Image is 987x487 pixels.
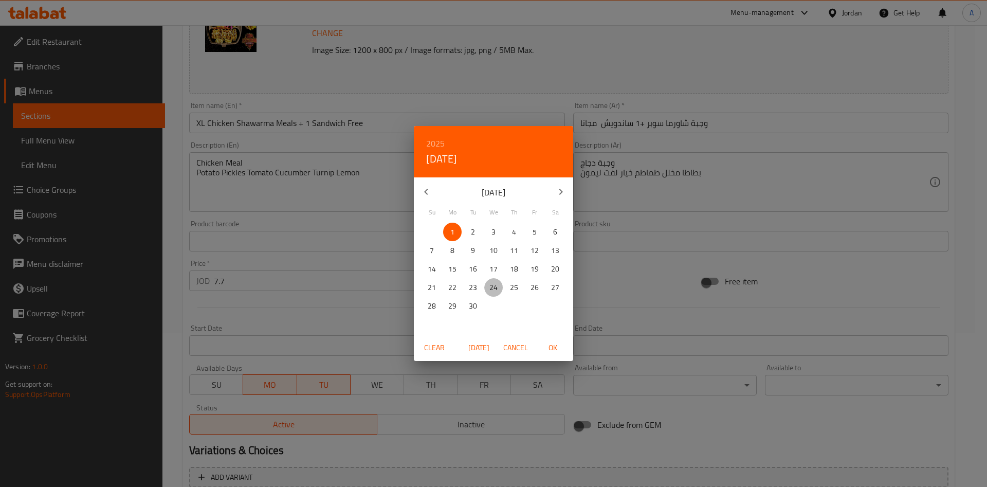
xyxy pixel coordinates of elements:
[505,223,523,241] button: 4
[484,260,503,278] button: 17
[484,278,503,297] button: 24
[443,241,462,260] button: 8
[423,297,441,315] button: 28
[510,244,518,257] p: 11
[525,208,544,217] span: Fr
[423,208,441,217] span: Su
[551,263,559,276] p: 20
[533,226,537,239] p: 5
[551,244,559,257] p: 13
[531,263,539,276] p: 19
[489,281,498,294] p: 24
[462,338,495,357] button: [DATE]
[423,260,441,278] button: 14
[418,338,451,357] button: Clear
[546,208,564,217] span: Sa
[489,244,498,257] p: 10
[443,260,462,278] button: 15
[546,223,564,241] button: 6
[448,300,456,313] p: 29
[464,241,482,260] button: 9
[525,241,544,260] button: 12
[464,278,482,297] button: 23
[505,278,523,297] button: 25
[551,281,559,294] p: 27
[525,278,544,297] button: 26
[505,208,523,217] span: Th
[426,136,445,151] button: 2025
[510,281,518,294] p: 25
[423,278,441,297] button: 21
[491,226,496,239] p: 3
[464,223,482,241] button: 2
[503,341,528,354] span: Cancel
[505,260,523,278] button: 18
[546,278,564,297] button: 27
[525,223,544,241] button: 5
[426,151,457,167] button: [DATE]
[505,241,523,260] button: 11
[489,263,498,276] p: 17
[423,241,441,260] button: 7
[484,208,503,217] span: We
[499,338,532,357] button: Cancel
[484,241,503,260] button: 10
[546,260,564,278] button: 20
[525,260,544,278] button: 19
[512,226,516,239] p: 4
[464,260,482,278] button: 16
[443,297,462,315] button: 29
[469,281,477,294] p: 23
[450,244,454,257] p: 8
[536,338,569,357] button: OK
[438,186,549,199] p: [DATE]
[464,208,482,217] span: Tu
[484,223,503,241] button: 3
[422,341,447,354] span: Clear
[450,226,454,239] p: 1
[466,341,491,354] span: [DATE]
[428,300,436,313] p: 28
[540,341,565,354] span: OK
[428,263,436,276] p: 14
[443,278,462,297] button: 22
[448,281,456,294] p: 22
[469,300,477,313] p: 30
[553,226,557,239] p: 6
[430,244,434,257] p: 7
[448,263,456,276] p: 15
[531,244,539,257] p: 12
[443,208,462,217] span: Mo
[531,281,539,294] p: 26
[471,226,475,239] p: 2
[510,263,518,276] p: 18
[428,281,436,294] p: 21
[443,223,462,241] button: 1
[471,244,475,257] p: 9
[546,241,564,260] button: 13
[469,263,477,276] p: 16
[464,297,482,315] button: 30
